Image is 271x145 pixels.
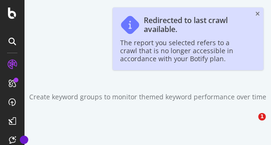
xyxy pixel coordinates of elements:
iframe: Intercom live chat [239,113,262,136]
span: 1 [258,113,266,121]
div: Tooltip anchor [20,136,28,144]
div: close toast [255,11,260,17]
div: Redirected to last crawl available. [144,16,246,34]
div: Create keyword groups to monitor themed keyword performance over time [29,92,266,102]
div: The report you selected refers to a crawl that is no longer accessible in accordance with your Bo... [120,39,246,63]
